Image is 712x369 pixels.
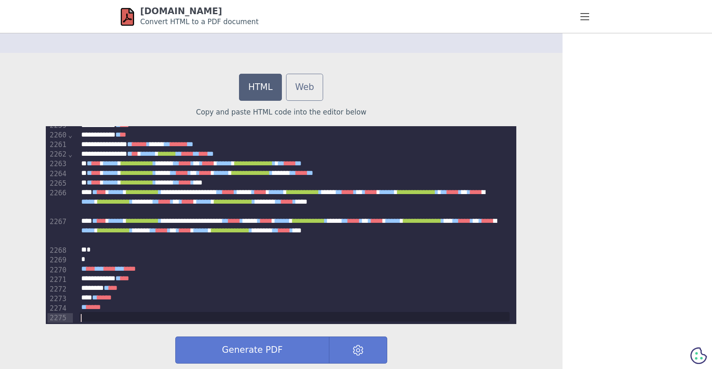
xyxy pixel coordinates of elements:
div: 2261 [47,140,67,150]
a: Web [286,74,324,101]
div: 2274 [47,304,67,313]
svg: Cookie Preferences [690,347,707,364]
div: 2260 [47,130,67,140]
a: [DOMAIN_NAME] [140,6,222,16]
div: 2275 [47,313,67,323]
img: html-pdf.net [121,7,134,26]
a: HTML [239,74,281,101]
small: Convert HTML to a PDF document [140,17,259,26]
p: Copy and paste HTML code into the editor below [46,107,516,117]
div: 2270 [47,265,67,275]
div: 2264 [47,169,67,179]
div: 2263 [47,159,67,169]
div: 2267 [47,217,67,246]
div: 2265 [47,179,67,188]
div: 2262 [47,150,67,159]
div: 2273 [47,294,67,304]
div: 2272 [47,284,67,294]
button: Generate PDF [175,337,329,364]
div: 2266 [47,188,67,217]
div: 2271 [47,275,67,284]
div: 2268 [47,246,67,255]
div: 2269 [47,255,67,265]
span: Fold line [68,131,73,139]
span: Fold line [68,150,73,158]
